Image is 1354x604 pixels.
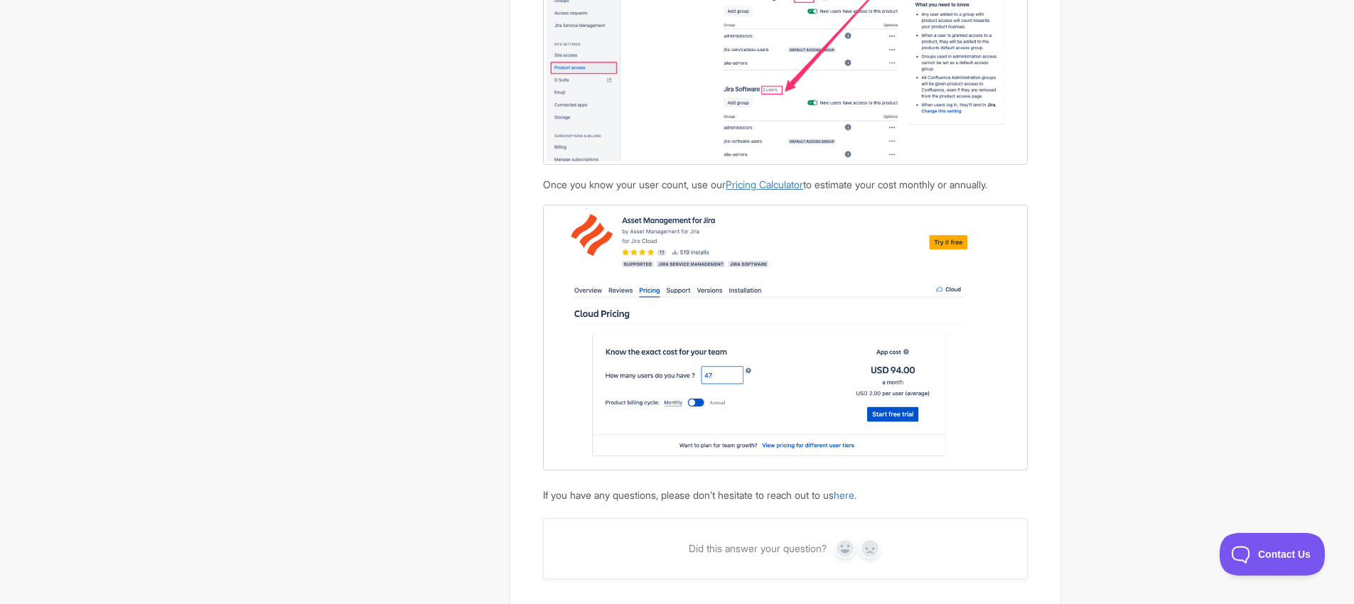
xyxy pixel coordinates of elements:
p: If you have any questions, please don’t hesitate to reach out to us . [543,487,1027,503]
a: Pricing Calculator [726,178,803,190]
iframe: Toggle Customer Support [1220,533,1326,576]
span: Did this answer your question? [689,542,827,555]
a: here [834,489,854,501]
img: file-d4dBSLrEcC.png [543,205,1027,470]
p: Once you know your user count, use our to estimate your cost monthly or annually. [543,177,1027,193]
